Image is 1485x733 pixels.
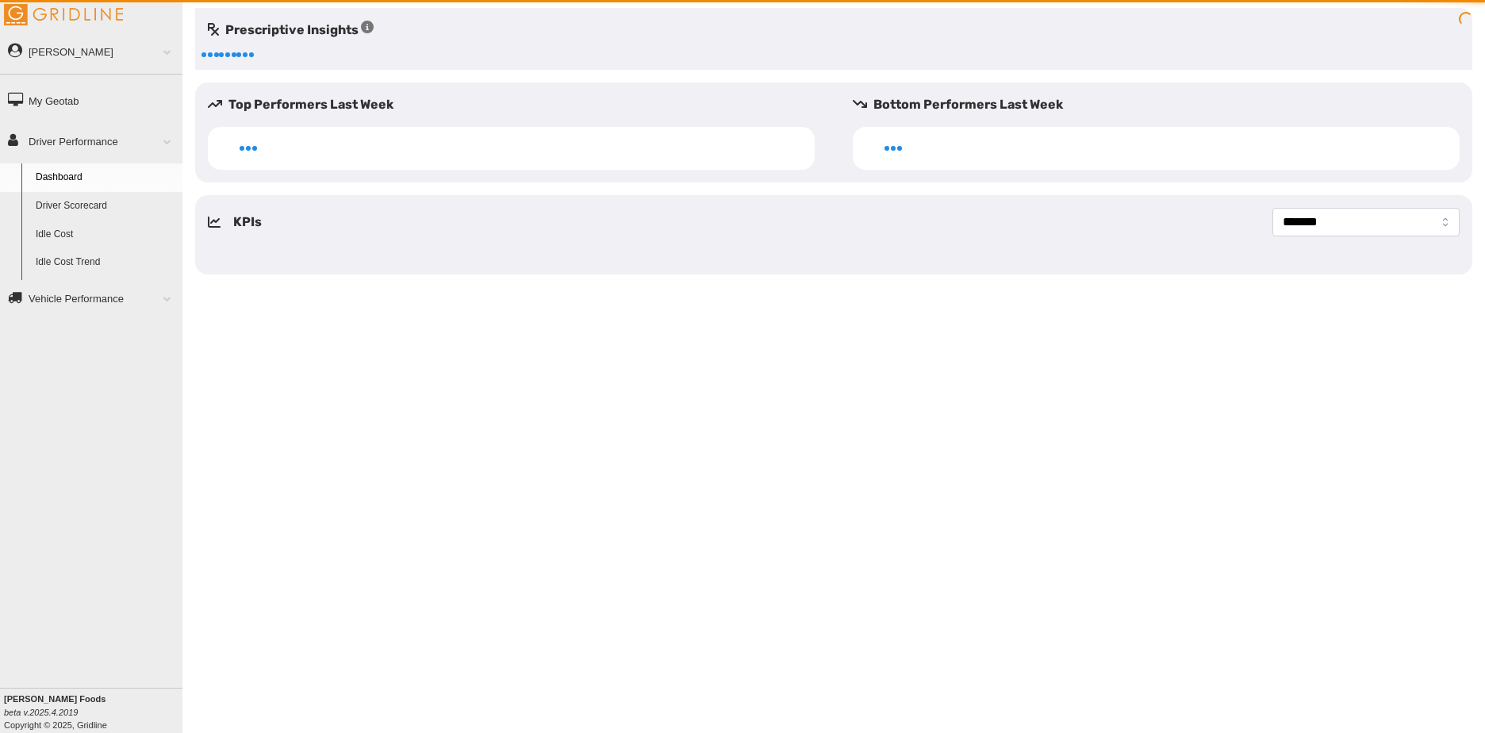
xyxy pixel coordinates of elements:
[208,95,827,114] h5: Top Performers Last Week
[4,708,78,717] i: beta v.2025.4.2019
[4,693,182,731] div: Copyright © 2025, Gridline
[29,221,182,249] a: Idle Cost
[29,277,182,305] a: Idle Duration
[4,694,106,704] b: [PERSON_NAME] Foods
[29,248,182,277] a: Idle Cost Trend
[29,192,182,221] a: Driver Scorecard
[233,213,262,232] h5: KPIs
[853,95,1472,114] h5: Bottom Performers Last Week
[208,21,374,40] h5: Prescriptive Insights
[4,4,123,25] img: Gridline
[29,163,182,192] a: Dashboard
